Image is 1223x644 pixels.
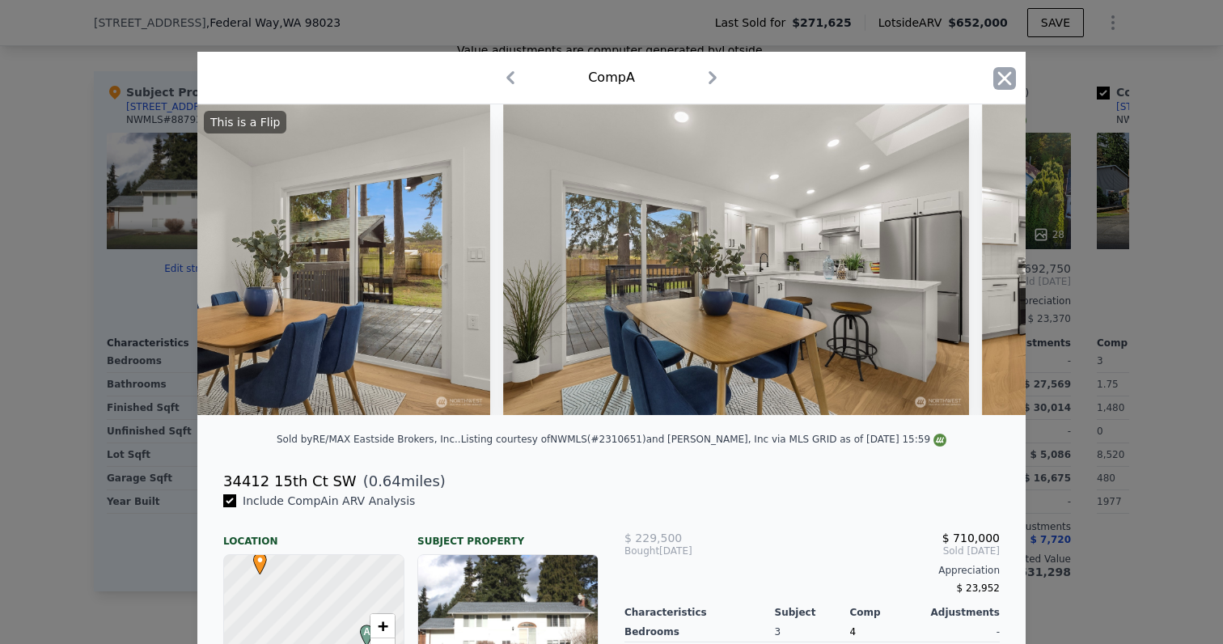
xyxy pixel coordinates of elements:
div: Subject [775,606,850,619]
img: Property Img [24,104,490,415]
div: This is a Flip [204,111,286,133]
div: Sold by RE/MAX Eastside Brokers, Inc. . [277,434,461,445]
span: $ 710,000 [942,532,1000,544]
span: Bought [624,544,659,557]
div: - [925,622,1000,642]
div: • [249,553,259,562]
span: ( miles) [357,470,446,493]
div: Subject Property [417,522,599,548]
div: Characteristics [624,606,775,619]
span: $ 229,500 [624,532,682,544]
span: Sold [DATE] [750,544,1000,557]
span: • [249,548,271,572]
div: Comp A [588,68,635,87]
div: A [356,625,366,634]
span: + [378,616,388,636]
div: [DATE] [624,544,750,557]
span: $ 23,952 [957,583,1000,594]
div: Appreciation [624,564,1000,577]
div: Bedrooms [624,622,775,642]
img: Property Img [503,104,969,415]
span: Include Comp A in ARV Analysis [236,494,421,507]
img: NWMLS Logo [933,434,946,447]
a: Zoom in [370,614,395,638]
div: Listing courtesy of NWMLS (#2310651) and [PERSON_NAME], Inc via MLS GRID as of [DATE] 15:59 [461,434,946,445]
div: Location [223,522,404,548]
div: Adjustments [925,606,1000,619]
div: 34412 15th Ct SW [223,470,357,493]
span: A [356,625,378,639]
span: 0.64 [369,472,401,489]
div: Comp [849,606,925,619]
div: 3 [775,622,850,642]
span: 4 [849,626,856,638]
